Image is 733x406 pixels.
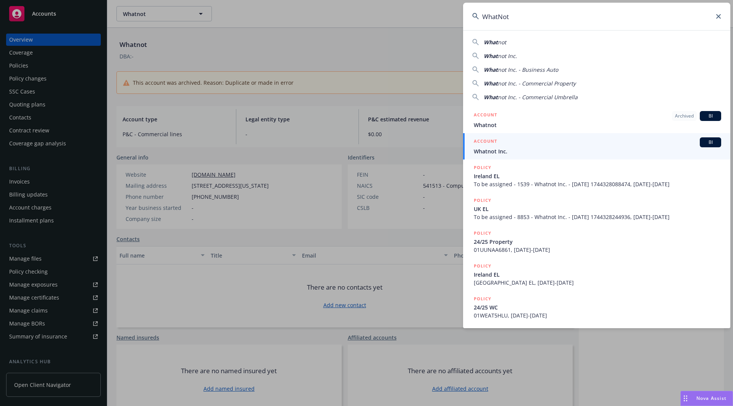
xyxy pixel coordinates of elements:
[474,262,491,270] h5: POLICY
[498,93,578,101] span: not Inc. - Commercial Umbrella
[463,291,730,324] a: POLICY24/25 WC01WEAT5HLU, [DATE]-[DATE]
[703,113,718,119] span: BI
[474,229,491,237] h5: POLICY
[474,121,721,129] span: Whatnot
[498,80,576,87] span: not Inc. - Commercial Property
[463,107,730,133] a: ACCOUNTArchivedBIWhatnot
[463,159,730,192] a: POLICYIreland ELTo be assigned - 1539 - Whatnot Inc. - [DATE] 1744328088474, [DATE]-[DATE]
[463,3,730,30] input: Search...
[474,279,721,287] span: [GEOGRAPHIC_DATA] EL, [DATE]-[DATE]
[474,111,497,120] h5: ACCOUNT
[498,52,517,60] span: not Inc.
[474,246,721,254] span: 01UUNAA6861, [DATE]-[DATE]
[681,391,690,406] div: Drag to move
[498,39,506,46] span: not
[484,39,498,46] span: What
[498,66,558,73] span: not Inc. - Business Auto
[474,238,721,246] span: 24/25 Property
[484,66,498,73] span: What
[474,147,721,155] span: Whatnot Inc.
[463,225,730,258] a: POLICY24/25 Property01UUNAA6861, [DATE]-[DATE]
[474,311,721,319] span: 01WEAT5HLU, [DATE]-[DATE]
[696,395,727,401] span: Nova Assist
[474,295,491,303] h5: POLICY
[474,172,721,180] span: Ireland EL
[474,197,491,204] h5: POLICY
[484,93,498,101] span: What
[474,164,491,171] h5: POLICY
[474,205,721,213] span: UK EL
[474,180,721,188] span: To be assigned - 1539 - Whatnot Inc. - [DATE] 1744328088474, [DATE]-[DATE]
[463,133,730,159] a: ACCOUNTBIWhatnot Inc.
[474,137,497,147] h5: ACCOUNT
[484,80,498,87] span: What
[484,52,498,60] span: What
[675,113,694,119] span: Archived
[474,213,721,221] span: To be assigned - 8853 - Whatnot Inc. - [DATE] 1744328244936, [DATE]-[DATE]
[680,391,733,406] button: Nova Assist
[463,192,730,225] a: POLICYUK ELTo be assigned - 8853 - Whatnot Inc. - [DATE] 1744328244936, [DATE]-[DATE]
[703,139,718,146] span: BI
[463,258,730,291] a: POLICYIreland EL[GEOGRAPHIC_DATA] EL, [DATE]-[DATE]
[474,303,721,311] span: 24/25 WC
[474,271,721,279] span: Ireland EL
